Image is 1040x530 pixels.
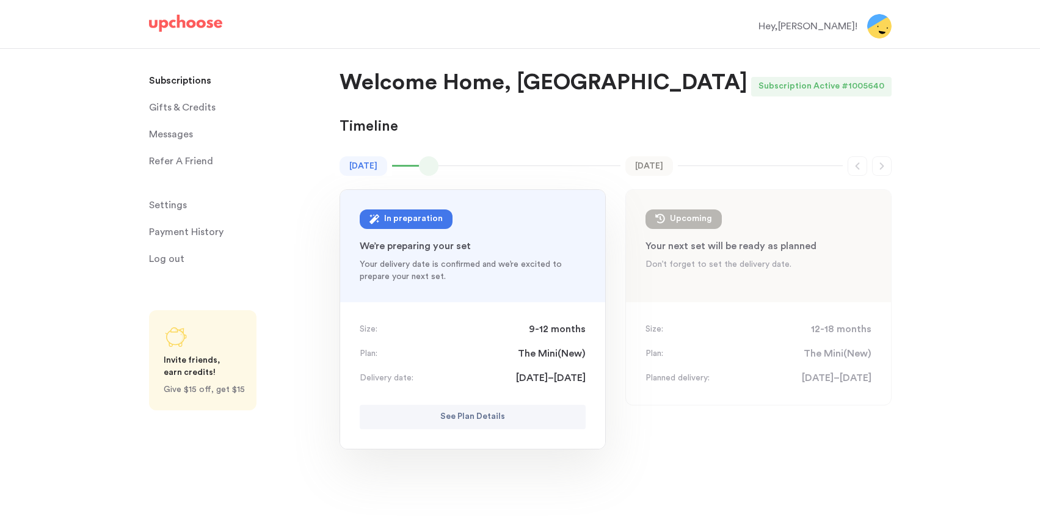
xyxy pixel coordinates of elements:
[804,346,871,361] span: The Mini ( New )
[149,95,216,120] span: Gifts & Credits
[149,220,224,244] p: Payment History
[340,117,398,137] p: Timeline
[149,95,325,120] a: Gifts & Credits
[149,122,193,147] span: Messages
[625,156,673,176] time: [DATE]
[149,247,325,271] a: Log out
[340,68,747,98] p: Welcome Home, [GEOGRAPHIC_DATA]
[645,372,710,384] p: Planned delivery:
[360,239,586,253] p: We’re preparing your set
[645,258,871,270] p: Don’t forget to set the delivery date.
[516,371,586,385] span: [DATE]–[DATE]
[149,149,213,173] p: Refer A Friend
[340,156,387,176] time: [DATE]
[758,19,857,34] div: Hey, [PERSON_NAME] !
[645,323,663,335] p: Size:
[149,122,325,147] a: Messages
[811,322,871,336] span: 12-18 months
[842,77,892,96] div: # 1005640
[149,149,325,173] a: Refer A Friend
[149,193,187,217] span: Settings
[149,15,222,37] a: UpChoose
[645,239,871,253] p: Your next set will be ready as planned
[384,212,443,227] div: In preparation
[360,323,377,335] p: Size:
[149,193,325,217] a: Settings
[751,77,842,96] div: Subscription Active
[360,347,377,360] p: Plan:
[670,212,712,227] div: Upcoming
[149,68,211,93] p: Subscriptions
[645,347,663,360] p: Plan:
[149,220,325,244] a: Payment History
[360,258,586,283] p: Your delivery date is confirmed and we’re excited to prepare your next set.
[149,68,325,93] a: Subscriptions
[149,310,256,410] a: Share UpChoose
[440,410,505,424] p: See Plan Details
[802,371,871,385] span: [DATE]–[DATE]
[149,247,184,271] span: Log out
[529,322,586,336] span: 9-12 months
[360,405,586,429] button: See Plan Details
[149,15,222,32] img: UpChoose
[518,346,586,361] span: The Mini ( New )
[360,372,413,384] p: Delivery date:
